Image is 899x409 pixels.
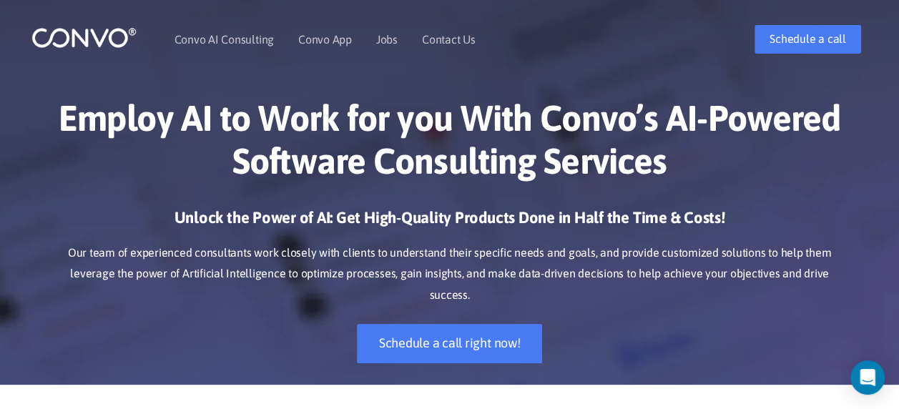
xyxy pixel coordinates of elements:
[357,324,543,363] a: Schedule a call right now!
[298,34,352,45] a: Convo App
[376,34,398,45] a: Jobs
[850,360,885,395] div: Open Intercom Messenger
[755,25,860,54] a: Schedule a call
[175,34,274,45] a: Convo AI Consulting
[53,207,847,239] h3: Unlock the Power of AI: Get High-Quality Products Done in Half the Time & Costs!
[31,26,137,49] img: logo_1.png
[422,34,476,45] a: Contact Us
[53,97,847,193] h1: Employ AI to Work for you With Convo’s AI-Powered Software Consulting Services
[53,242,847,307] p: Our team of experienced consultants work closely with clients to understand their specific needs ...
